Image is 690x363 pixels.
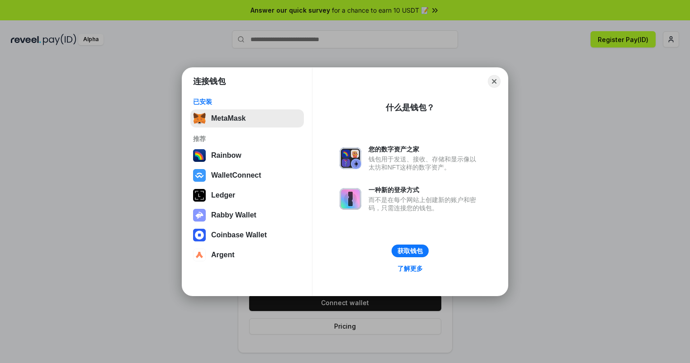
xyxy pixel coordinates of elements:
button: Rainbow [190,146,304,165]
button: Coinbase Wallet [190,226,304,244]
img: svg+xml,%3Csvg%20xmlns%3D%22http%3A%2F%2Fwww.w3.org%2F2000%2Fsvg%22%20fill%3D%22none%22%20viewBox... [340,188,361,210]
button: Argent [190,246,304,264]
div: 什么是钱包？ [386,102,435,113]
button: Ledger [190,186,304,204]
img: svg+xml,%3Csvg%20xmlns%3D%22http%3A%2F%2Fwww.w3.org%2F2000%2Fsvg%22%20width%3D%2228%22%20height%3... [193,189,206,202]
button: Close [488,75,501,88]
div: Argent [211,251,235,259]
div: 钱包用于发送、接收、存储和显示像以太坊和NFT这样的数字资产。 [369,155,481,171]
div: 而不是在每个网站上创建新的账户和密码，只需连接您的钱包。 [369,196,481,212]
img: svg+xml,%3Csvg%20width%3D%2228%22%20height%3D%2228%22%20viewBox%3D%220%200%2028%2028%22%20fill%3D... [193,229,206,241]
div: 已安装 [193,98,301,106]
div: WalletConnect [211,171,261,179]
div: Ledger [211,191,235,199]
div: 推荐 [193,135,301,143]
div: Coinbase Wallet [211,231,267,239]
h1: 连接钱包 [193,76,226,87]
img: svg+xml,%3Csvg%20fill%3D%22none%22%20height%3D%2233%22%20viewBox%3D%220%200%2035%2033%22%20width%... [193,112,206,125]
img: svg+xml,%3Csvg%20xmlns%3D%22http%3A%2F%2Fwww.w3.org%2F2000%2Fsvg%22%20fill%3D%22none%22%20viewBox... [340,147,361,169]
img: svg+xml,%3Csvg%20xmlns%3D%22http%3A%2F%2Fwww.w3.org%2F2000%2Fsvg%22%20fill%3D%22none%22%20viewBox... [193,209,206,222]
div: 获取钱包 [397,247,423,255]
div: 您的数字资产之家 [369,145,481,153]
button: MetaMask [190,109,304,127]
img: svg+xml,%3Csvg%20width%3D%2228%22%20height%3D%2228%22%20viewBox%3D%220%200%2028%2028%22%20fill%3D... [193,169,206,182]
div: Rainbow [211,151,241,160]
a: 了解更多 [392,263,428,274]
img: svg+xml,%3Csvg%20width%3D%2228%22%20height%3D%2228%22%20viewBox%3D%220%200%2028%2028%22%20fill%3D... [193,249,206,261]
div: MetaMask [211,114,246,123]
button: 获取钱包 [392,245,429,257]
button: Rabby Wallet [190,206,304,224]
div: Rabby Wallet [211,211,256,219]
button: WalletConnect [190,166,304,184]
div: 了解更多 [397,264,423,273]
div: 一种新的登录方式 [369,186,481,194]
img: svg+xml,%3Csvg%20width%3D%22120%22%20height%3D%22120%22%20viewBox%3D%220%200%20120%20120%22%20fil... [193,149,206,162]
